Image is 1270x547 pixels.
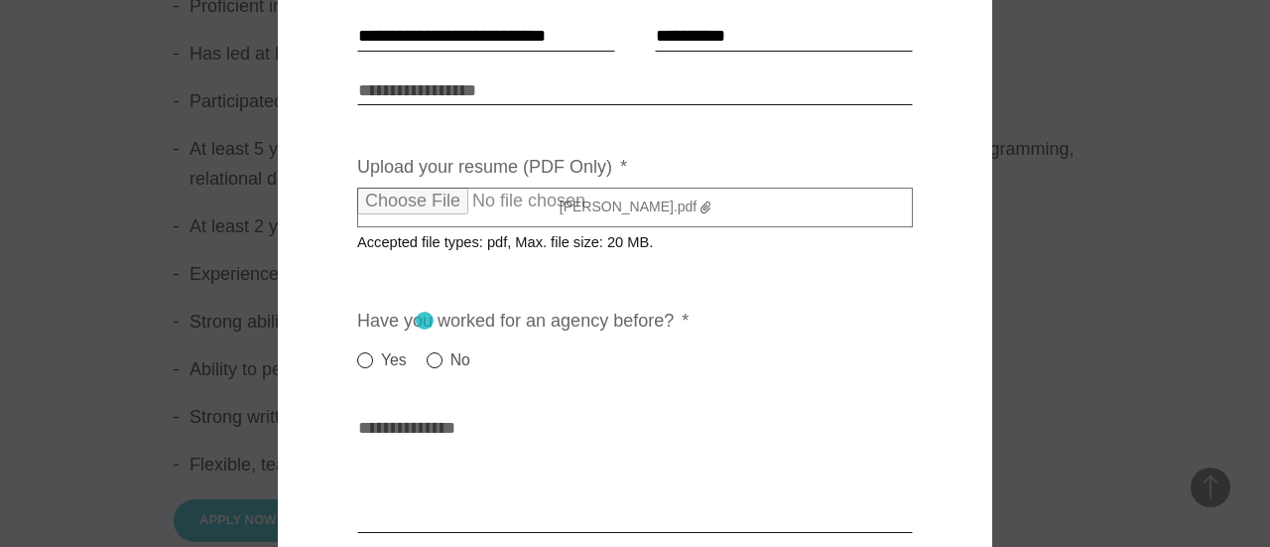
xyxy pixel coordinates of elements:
[427,348,470,372] label: No
[357,156,627,179] label: Upload your resume (PDF Only)
[357,188,913,227] label: [PERSON_NAME].pdf
[357,310,689,333] label: Have you worked for an agency before?
[357,218,669,250] span: Accepted file types: pdf, Max. file size: 20 MB.
[357,348,407,372] label: Yes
